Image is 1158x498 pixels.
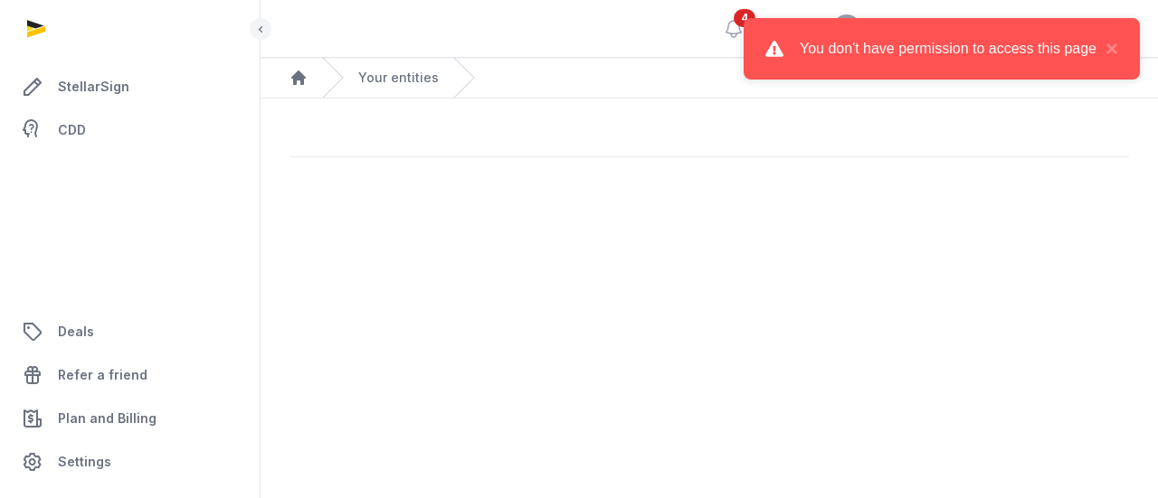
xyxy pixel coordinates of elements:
[14,397,245,440] a: Plan and Billing
[800,38,1096,60] div: You don't have permission to access this page
[14,65,245,108] a: StellarSign
[58,408,157,429] span: Plan and Billing
[58,364,147,386] span: Refer a friend
[14,112,245,148] a: CDD
[14,310,245,353] a: Deals
[358,69,439,87] a: Your entities
[58,321,94,343] span: Deals
[58,451,111,473] span: Settings
[734,9,755,27] span: 4
[14,353,245,397] a: Refer a friend
[58,119,86,141] span: CDD
[58,76,129,98] span: StellarSign
[14,440,245,484] a: Settings
[261,58,1158,99] nav: Breadcrumb
[832,14,861,43] button: TS
[1096,38,1118,60] button: close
